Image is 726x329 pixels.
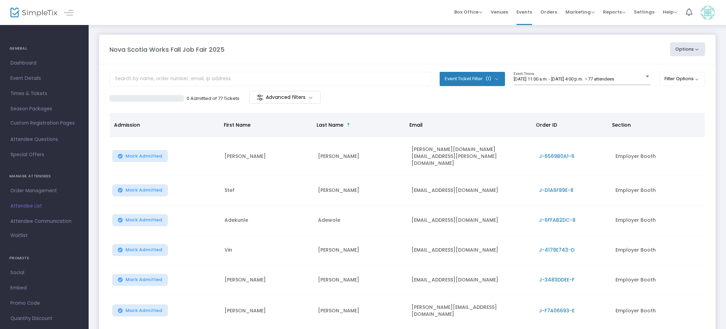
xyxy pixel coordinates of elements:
span: Attendee List [10,202,78,211]
span: Custom Registration Pages [10,120,75,127]
button: Mark Admitted [112,274,168,286]
span: Help [663,9,677,15]
p: 0 Admitted of 77 Tickets [187,95,239,102]
td: [PERSON_NAME] [220,295,314,327]
span: Settings [634,3,654,21]
td: [PERSON_NAME] [314,137,407,176]
span: Events [516,3,532,21]
span: [DATE] 11:00 a.m. - [DATE] 4:00 p.m. • 77 attendees [514,76,614,82]
span: Mark Admitted [125,308,162,313]
span: Times & Tickets [10,89,78,98]
span: J-3483DDEE-F [539,276,574,283]
span: Order ID [536,121,557,128]
span: Attendee Communication [10,217,78,226]
td: Stef [220,176,314,205]
span: Order Management [10,186,78,195]
td: [PERSON_NAME] [220,265,314,295]
td: Employer Booth [611,205,705,235]
span: Box Office [454,9,482,15]
span: Venues [491,3,508,21]
span: Marketing [565,9,595,15]
span: Admission [114,121,140,128]
td: Employer Booth [611,265,705,295]
h4: GENERAL [9,42,79,56]
span: Season Packages [10,104,78,113]
button: Mark Admitted [112,304,168,317]
span: J-F7A06693-E [539,307,574,314]
span: Mark Admitted [125,217,162,223]
td: Employer Booth [611,137,705,176]
span: First Name [224,121,251,128]
span: Mark Admitted [125,153,162,159]
span: Attendee Questions [10,135,78,144]
button: Mark Admitted [112,150,168,162]
td: [EMAIL_ADDRESS][DOMAIN_NAME] [407,235,535,265]
td: Adewole [314,205,407,235]
td: [PERSON_NAME] [314,176,407,205]
m-panel-title: Nova Scotia Works Fall Job Fair 2025 [109,45,225,54]
span: Mark Admitted [125,187,162,193]
span: Embed [10,284,78,293]
button: Mark Admitted [112,244,168,256]
button: Mark Admitted [112,184,168,196]
span: Dashboard [10,59,78,68]
td: Vin [220,235,314,265]
span: Special Offers [10,150,78,159]
span: J-6569B0A1-6 [539,153,574,160]
td: [PERSON_NAME] [314,265,407,295]
td: [PERSON_NAME][EMAIL_ADDRESS][DOMAIN_NAME] [407,295,535,327]
span: Sortable [346,122,351,128]
td: [PERSON_NAME] [220,137,314,176]
span: Last Name [317,121,343,128]
span: Mark Admitted [125,277,162,282]
button: Mark Admitted [112,214,168,226]
span: Social [10,268,78,277]
td: [PERSON_NAME] [314,235,407,265]
span: (1) [486,76,491,82]
button: Event Ticket Filter(1) [440,72,505,86]
td: Employer Booth [611,235,705,265]
button: Filter Options [659,72,705,86]
span: Quantity Discount [10,314,78,323]
input: Search by name, order number, email, ip address [109,72,431,86]
td: [PERSON_NAME][DOMAIN_NAME][EMAIL_ADDRESS][PERSON_NAME][DOMAIN_NAME] [407,137,535,176]
span: Reports [603,9,626,15]
span: J-4179E743-D [539,246,574,253]
span: J-6FFAB2DC-8 [539,217,576,223]
td: [EMAIL_ADDRESS][DOMAIN_NAME] [407,205,535,235]
span: Event Details [10,74,78,83]
td: Adekunle [220,205,314,235]
span: Orders [540,3,557,21]
td: [EMAIL_ADDRESS][DOMAIN_NAME] [407,176,535,205]
span: Email [409,121,423,128]
span: J-D1A6F89E-8 [539,187,573,194]
span: Mark Admitted [125,247,162,253]
span: Promo Code [10,299,78,308]
td: [PERSON_NAME] [314,295,407,327]
span: Section [612,121,631,128]
td: [EMAIL_ADDRESS][DOMAIN_NAME] [407,265,535,295]
span: Waitlist [10,232,28,239]
td: Employer Booth [611,295,705,327]
h4: MANAGE ATTENDEES [9,169,79,183]
m-button: Advanced filters [249,91,321,104]
button: Options [670,42,705,56]
img: filter [256,94,263,101]
h4: PROMOTE [9,251,79,265]
td: Employer Booth [611,176,705,205]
